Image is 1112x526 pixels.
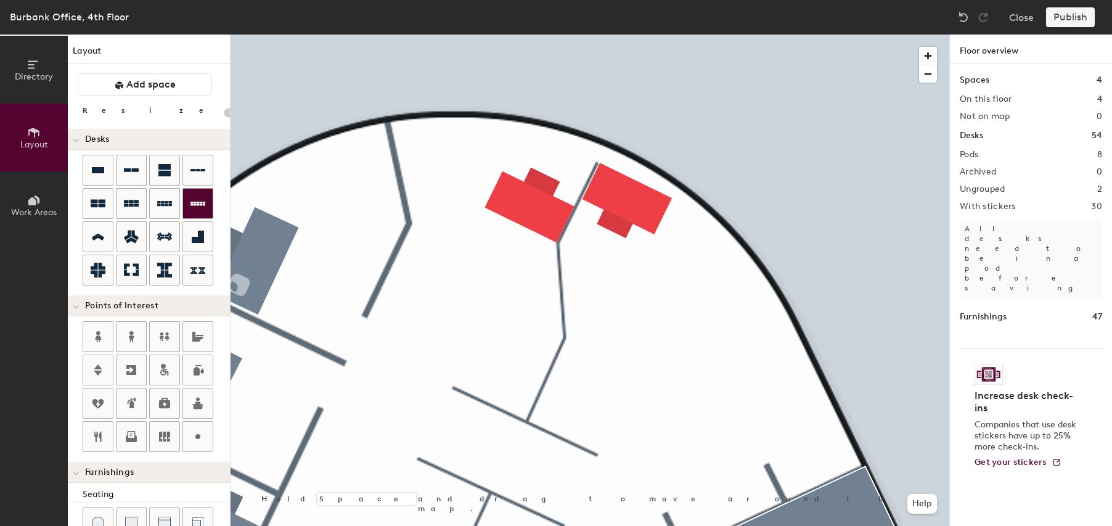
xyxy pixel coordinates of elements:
[85,467,134,477] span: Furnishings
[960,112,1010,121] h2: Not on map
[950,35,1112,64] h1: Floor overview
[960,219,1102,298] p: All desks need to be in a pod before saving
[85,134,109,144] span: Desks
[975,457,1047,467] span: Get your stickers
[1009,7,1034,27] button: Close
[68,44,230,64] h1: Layout
[975,364,1003,385] img: Sticker logo
[1097,167,1102,177] h2: 0
[960,202,1016,212] h2: With stickers
[126,78,176,91] span: Add space
[83,105,219,115] div: Resize
[960,167,996,177] h2: Archived
[975,458,1061,468] a: Get your stickers
[960,94,1012,104] h2: On this floor
[1097,112,1102,121] h2: 0
[960,310,1007,324] h1: Furnishings
[1097,94,1102,104] h2: 4
[78,73,212,96] button: Add space
[1092,129,1102,142] h1: 54
[1097,150,1102,160] h2: 8
[83,488,230,501] div: Seating
[957,11,970,23] img: Undo
[85,301,158,311] span: Points of Interest
[11,207,57,218] span: Work Areas
[15,72,53,82] span: Directory
[975,419,1080,453] p: Companies that use desk stickers have up to 25% more check-ins.
[20,139,48,150] span: Layout
[10,9,129,25] div: Burbank Office, 4th Floor
[960,184,1005,194] h2: Ungrouped
[1097,73,1102,87] h1: 4
[1091,202,1102,212] h2: 30
[977,11,989,23] img: Redo
[1092,310,1102,324] h1: 47
[960,129,983,142] h1: Desks
[907,494,937,514] button: Help
[960,150,978,160] h2: Pods
[1097,184,1102,194] h2: 2
[960,73,989,87] h1: Spaces
[975,390,1080,414] h4: Increase desk check-ins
